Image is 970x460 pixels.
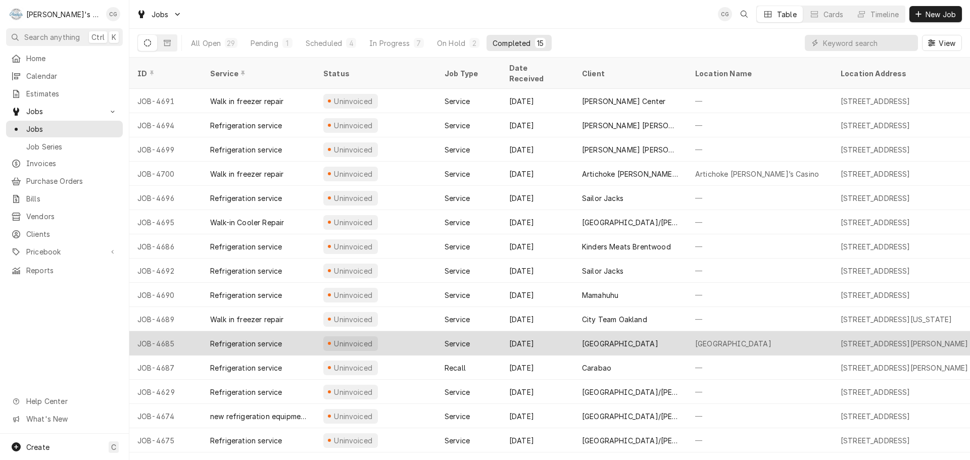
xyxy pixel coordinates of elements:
[333,193,374,203] div: Uninvoiced
[333,338,374,349] div: Uninvoiced
[129,283,202,307] div: JOB-4690
[106,7,120,21] div: Christine Gutierrez's Avatar
[501,404,574,428] div: [DATE]
[129,404,202,428] div: JOB-4674
[6,208,123,225] a: Vendors
[251,38,278,48] div: Pending
[687,404,833,428] div: —
[445,241,470,252] div: Service
[6,190,123,207] a: Bills
[210,387,282,397] div: Refrigeration service
[909,6,962,22] button: New Job
[210,217,284,228] div: Walk-in Cooler Repair
[26,246,103,257] span: Pricebook
[210,193,282,203] div: Refrigeration service
[26,265,118,276] span: Reports
[112,32,116,42] span: K
[582,387,679,397] div: [GEOGRAPHIC_DATA]/[PERSON_NAME][GEOGRAPHIC_DATA]
[129,89,202,113] div: JOB-4691
[582,290,618,300] div: Mamahuhu
[6,262,123,279] a: Reports
[841,217,910,228] div: [STREET_ADDRESS]
[870,9,899,20] div: Timeline
[582,144,679,155] div: [PERSON_NAME] [PERSON_NAME]’s Marketplace
[823,9,844,20] div: Cards
[333,120,374,131] div: Uninvoiced
[687,137,833,162] div: —
[841,338,968,349] div: [STREET_ADDRESS][PERSON_NAME]
[6,411,123,427] a: Go to What's New
[152,9,169,20] span: Jobs
[26,71,118,81] span: Calendar
[445,314,470,325] div: Service
[687,259,833,283] div: —
[582,68,677,79] div: Client
[6,155,123,172] a: Invoices
[210,96,284,107] div: Walk in freezer repair
[718,7,732,21] div: Christine Gutierrez's Avatar
[227,38,235,48] div: 29
[695,169,819,179] div: Artichoke [PERSON_NAME]’s Casino
[501,113,574,137] div: [DATE]
[333,435,374,446] div: Uninvoiced
[841,193,910,203] div: [STREET_ADDRESS]
[132,6,186,23] a: Go to Jobs
[922,35,962,51] button: View
[26,124,118,134] span: Jobs
[6,85,123,102] a: Estimates
[210,241,282,252] div: Refrigeration service
[348,38,354,48] div: 4
[333,290,374,300] div: Uninvoiced
[501,283,574,307] div: [DATE]
[129,428,202,452] div: JOB-4675
[333,266,374,276] div: Uninvoiced
[9,7,23,21] div: Rudy's Commercial Refrigeration's Avatar
[333,314,374,325] div: Uninvoiced
[437,38,465,48] div: On Hold
[6,243,123,260] a: Go to Pricebook
[24,32,80,42] span: Search anything
[501,234,574,259] div: [DATE]
[26,106,103,117] span: Jobs
[26,9,101,20] div: [PERSON_NAME]'s Commercial Refrigeration
[210,363,282,373] div: Refrigeration service
[129,186,202,210] div: JOB-4696
[509,63,564,84] div: Date Received
[6,393,123,410] a: Go to Help Center
[687,307,833,331] div: —
[333,387,374,397] div: Uninvoiced
[582,435,679,446] div: [GEOGRAPHIC_DATA]/[PERSON_NAME][GEOGRAPHIC_DATA]
[445,387,470,397] div: Service
[129,113,202,137] div: JOB-4694
[687,380,833,404] div: —
[137,68,192,79] div: ID
[445,120,470,131] div: Service
[26,176,118,186] span: Purchase Orders
[6,28,123,46] button: Search anythingCtrlK
[26,158,118,169] span: Invoices
[445,363,466,373] div: Recall
[501,331,574,355] div: [DATE]
[333,217,374,228] div: Uninvoiced
[191,38,221,48] div: All Open
[129,210,202,234] div: JOB-4695
[26,211,118,222] span: Vendors
[736,6,752,22] button: Open search
[841,144,910,155] div: [STREET_ADDRESS]
[582,169,679,179] div: Artichoke [PERSON_NAME]'s Casino
[687,428,833,452] div: —
[445,290,470,300] div: Service
[210,411,307,422] div: new refrigeration equipment installation
[106,7,120,21] div: CG
[6,121,123,137] a: Jobs
[501,89,574,113] div: [DATE]
[6,173,123,189] a: Purchase Orders
[210,68,305,79] div: Service
[445,193,470,203] div: Service
[91,32,105,42] span: Ctrl
[841,169,910,179] div: [STREET_ADDRESS]
[841,314,952,325] div: [STREET_ADDRESS][US_STATE]
[111,442,116,452] span: C
[6,68,123,84] a: Calendar
[937,38,957,48] span: View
